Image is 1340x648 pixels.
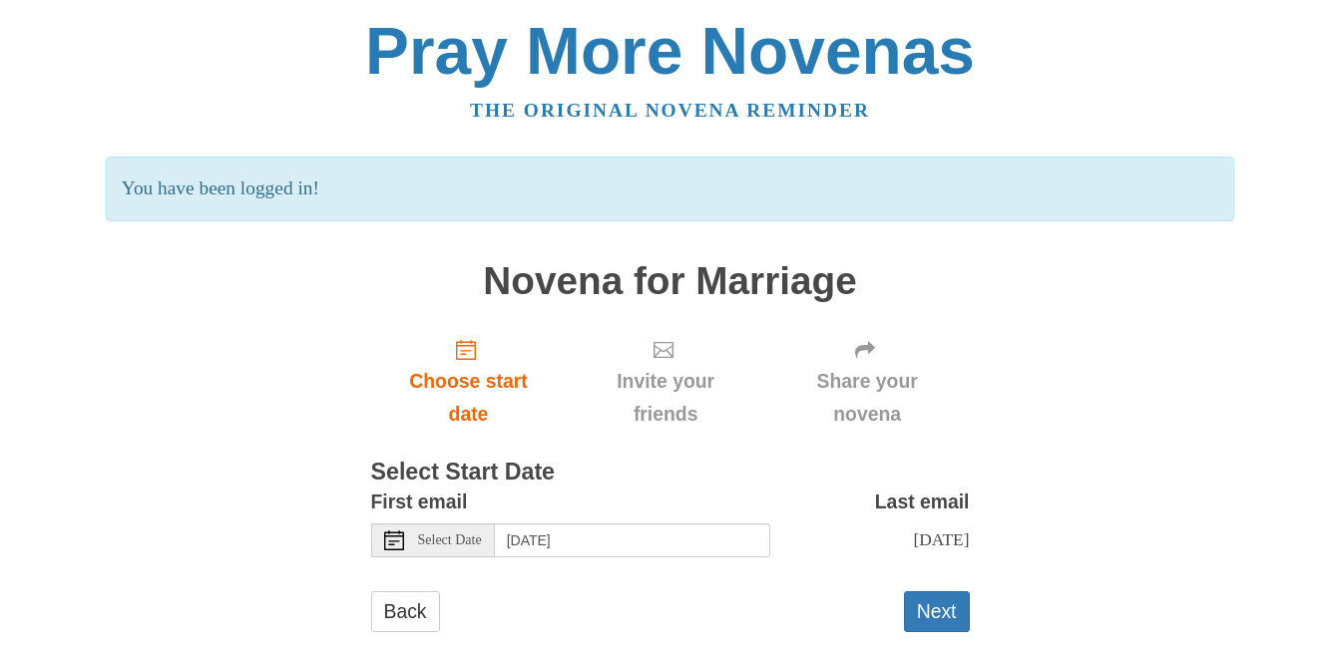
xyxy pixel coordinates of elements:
[365,14,975,88] a: Pray More Novenas
[371,322,567,441] a: Choose start date
[371,486,468,518] label: First email
[785,365,950,431] span: Share your novena
[371,591,440,632] a: Back
[875,486,970,518] label: Last email
[566,322,764,441] div: Click "Next" to confirm your start date first.
[371,460,970,486] h3: Select Start Date
[371,260,970,303] h1: Novena for Marriage
[470,100,870,121] a: The original novena reminder
[586,365,744,431] span: Invite your friends
[418,533,482,547] span: Select Date
[106,157,1234,221] p: You have been logged in!
[913,529,969,549] span: [DATE]
[765,322,970,441] div: Click "Next" to confirm your start date first.
[904,591,970,632] button: Next
[391,365,547,431] span: Choose start date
